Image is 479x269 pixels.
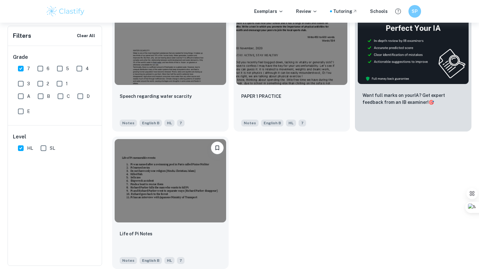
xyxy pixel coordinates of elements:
span: 5 [66,65,69,72]
button: Bookmark [211,142,224,154]
span: B [47,93,50,100]
p: PAPER 1 PRACTICE [241,93,281,100]
span: 7 [177,257,185,264]
span: 6 [47,65,49,72]
h6: Level [13,133,97,141]
img: English B Notes example thumbnail: Life of Pi Notes [115,139,226,222]
span: HL [286,120,296,126]
span: HL [164,257,174,264]
img: Clastify logo [46,5,86,18]
h6: Filters [13,31,31,40]
span: 1 [66,80,68,87]
h6: SP [411,8,418,15]
h6: Grade [13,53,97,61]
button: Clear All [75,31,97,41]
span: English B [140,120,162,126]
span: 7 [27,65,30,72]
span: HL [164,120,174,126]
span: E [27,108,30,115]
p: Want full marks on your IA ? Get expert feedback from an IB examiner! [362,92,464,106]
span: 🎯 [429,100,434,105]
span: D [87,93,90,100]
span: SL [50,145,55,152]
p: Review [296,8,317,15]
span: A [27,93,30,100]
p: Speech regarding water scarcity [120,93,192,100]
p: Life of Pi Notes [120,230,152,237]
img: Thumbnail [357,2,469,84]
p: Exemplars [254,8,283,15]
a: Tutoring [333,8,357,15]
button: SP [408,5,421,18]
button: Help and Feedback [393,6,403,17]
span: English B [140,257,162,264]
span: HL [27,145,33,152]
span: 7 [177,120,185,126]
img: English B Notes example thumbnail: Speech regarding water scarcity [115,2,226,85]
span: 4 [86,65,89,72]
span: Notes [241,120,259,126]
span: Notes [120,257,137,264]
span: 7 [299,120,306,126]
img: English B Notes example thumbnail: PAPER 1 PRACTICE [236,2,348,85]
span: 3 [27,80,30,87]
a: Schools [370,8,388,15]
span: Notes [120,120,137,126]
span: 2 [47,80,49,87]
a: BookmarkLife of Pi Notes NotesEnglish BHL7 [112,137,229,269]
span: C [67,93,70,100]
span: English B [261,120,283,126]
